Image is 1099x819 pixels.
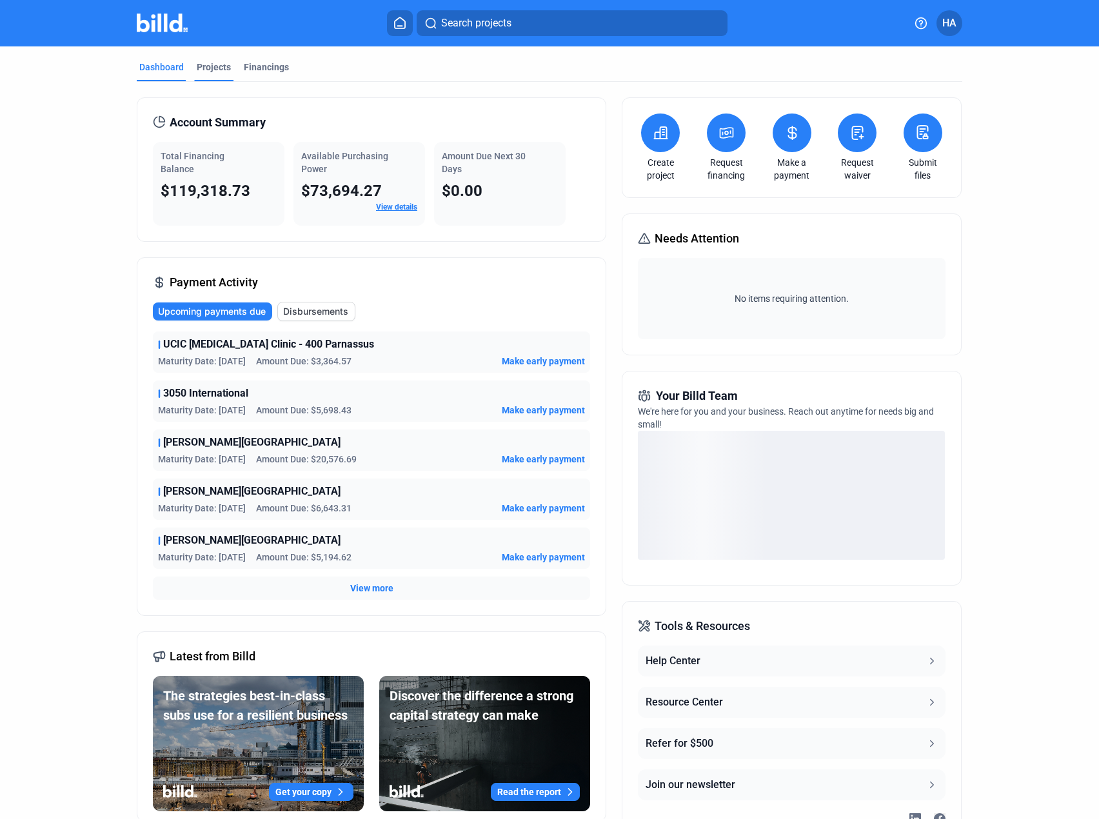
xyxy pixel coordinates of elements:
[442,151,526,174] span: Amount Due Next 30 Days
[502,551,585,564] button: Make early payment
[256,404,351,417] span: Amount Due: $5,698.43
[170,113,266,132] span: Account Summary
[643,292,940,305] span: No items requiring attention.
[646,653,700,669] div: Help Center
[244,61,289,74] div: Financings
[638,769,945,800] button: Join our newsletter
[491,783,580,801] button: Read the report
[163,484,341,499] span: [PERSON_NAME][GEOGRAPHIC_DATA]
[936,10,962,36] button: HA
[301,182,382,200] span: $73,694.27
[170,273,258,291] span: Payment Activity
[158,404,246,417] span: Maturity Date: [DATE]
[163,435,341,450] span: [PERSON_NAME][GEOGRAPHIC_DATA]
[158,355,246,368] span: Maturity Date: [DATE]
[161,182,250,200] span: $119,318.73
[502,453,585,466] button: Make early payment
[638,646,945,676] button: Help Center
[256,355,351,368] span: Amount Due: $3,364.57
[137,14,188,32] img: Billd Company Logo
[638,687,945,718] button: Resource Center
[502,355,585,368] button: Make early payment
[277,302,355,321] button: Disbursements
[301,151,388,174] span: Available Purchasing Power
[835,156,880,182] a: Request waiver
[638,431,945,560] div: loading
[158,305,266,318] span: Upcoming payments due
[942,15,956,31] span: HA
[638,156,683,182] a: Create project
[417,10,728,36] button: Search projects
[390,686,580,725] div: Discover the difference a strong capital strategy can make
[161,151,224,174] span: Total Financing Balance
[139,61,184,74] div: Dashboard
[163,533,341,548] span: [PERSON_NAME][GEOGRAPHIC_DATA]
[655,617,750,635] span: Tools & Resources
[769,156,815,182] a: Make a payment
[646,695,723,710] div: Resource Center
[638,406,934,429] span: We're here for you and your business. Reach out anytime for needs big and small!
[163,686,353,725] div: The strategies best-in-class subs use for a resilient business
[704,156,749,182] a: Request financing
[376,202,417,212] a: View details
[442,182,482,200] span: $0.00
[256,453,357,466] span: Amount Due: $20,576.69
[656,387,738,405] span: Your Billd Team
[502,502,585,515] button: Make early payment
[170,647,255,666] span: Latest from Billd
[441,15,511,31] span: Search projects
[256,502,351,515] span: Amount Due: $6,643.31
[646,777,735,793] div: Join our newsletter
[153,302,272,321] button: Upcoming payments due
[283,305,348,318] span: Disbursements
[197,61,231,74] div: Projects
[158,453,246,466] span: Maturity Date: [DATE]
[256,551,351,564] span: Amount Due: $5,194.62
[269,783,353,801] button: Get your copy
[163,337,374,352] span: UCIC [MEDICAL_DATA] Clinic - 400 Parnassus
[638,728,945,759] button: Refer for $500
[158,502,246,515] span: Maturity Date: [DATE]
[646,736,713,751] div: Refer for $500
[158,551,246,564] span: Maturity Date: [DATE]
[900,156,946,182] a: Submit files
[502,404,585,417] button: Make early payment
[163,386,248,401] span: 3050 International
[350,582,393,595] button: View more
[655,230,739,248] span: Needs Attention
